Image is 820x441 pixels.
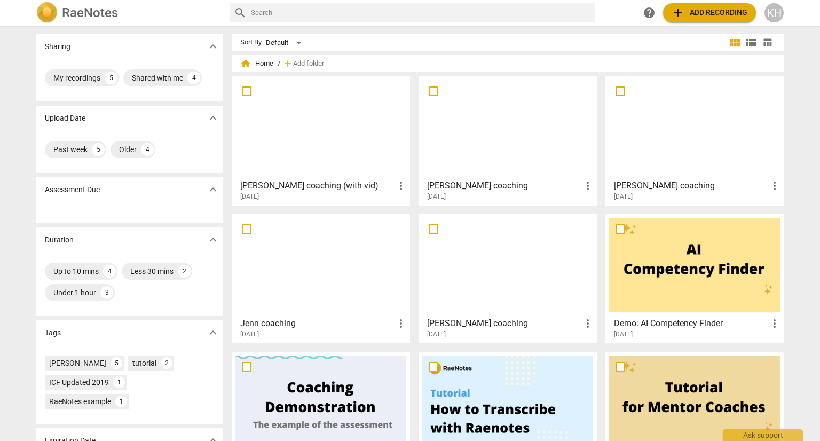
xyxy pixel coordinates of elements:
button: Tile view [727,35,743,51]
h2: RaeNotes [62,5,118,20]
a: [PERSON_NAME] coaching (with vid)[DATE] [235,80,406,201]
span: help [643,6,656,19]
button: Table view [759,35,775,51]
div: 3 [100,286,113,299]
div: Shared with me [132,73,183,83]
span: [DATE] [614,330,633,339]
p: Assessment Due [45,184,100,195]
div: ICF Updated 2019 [49,377,109,388]
span: add [282,58,293,69]
span: add [672,6,684,19]
span: expand_more [207,326,219,339]
a: Demo: AI Competency Finder[DATE] [609,218,780,338]
span: / [278,60,280,68]
span: [DATE] [614,192,633,201]
a: [PERSON_NAME] coaching[DATE] [422,218,593,338]
div: Sort By [240,38,262,46]
button: Show more [205,232,221,248]
p: Duration [45,234,74,246]
div: Ask support [723,429,803,441]
span: expand_more [207,233,219,246]
span: expand_more [207,183,219,196]
span: more_vert [768,317,781,330]
div: tutorial [132,358,156,368]
div: Under 1 hour [53,287,96,298]
span: more_vert [768,179,781,192]
div: Older [119,144,137,155]
input: Search [251,4,590,21]
button: Show more [205,110,221,126]
a: [PERSON_NAME] coaching[DATE] [609,80,780,201]
a: [PERSON_NAME] coaching[DATE] [422,80,593,201]
h3: Erica coaching (with vid) [240,179,395,192]
div: Up to 10 mins [53,266,99,277]
div: 4 [187,72,200,84]
span: [DATE] [240,192,259,201]
div: Less 30 mins [130,266,174,277]
div: [PERSON_NAME] [49,358,106,368]
div: 2 [178,265,191,278]
span: expand_more [207,40,219,53]
span: Home [240,58,273,69]
div: RaeNotes example [49,396,111,407]
span: [DATE] [240,330,259,339]
div: Default [266,34,305,51]
div: 2 [161,357,172,369]
div: 4 [103,265,116,278]
span: home [240,58,251,69]
span: more_vert [395,317,407,330]
span: expand_more [207,112,219,124]
p: Sharing [45,41,70,52]
p: Tags [45,327,61,338]
span: Add recording [672,6,747,19]
span: view_module [729,36,742,49]
button: Show more [205,325,221,341]
button: Upload [663,3,756,22]
span: more_vert [581,317,594,330]
span: [DATE] [427,192,446,201]
div: 5 [105,72,117,84]
span: view_list [745,36,758,49]
span: Add folder [293,60,324,68]
button: Show more [205,182,221,198]
div: 5 [92,143,105,156]
div: 1 [115,396,127,407]
span: more_vert [581,179,594,192]
p: Upload Date [45,113,85,124]
div: 4 [141,143,154,156]
h3: Jenn coaching [240,317,395,330]
button: KH [764,3,784,22]
a: Help [640,3,659,22]
h3: Erica coaching [614,179,768,192]
span: more_vert [395,179,407,192]
a: Jenn coaching[DATE] [235,218,406,338]
span: table_chart [762,37,772,48]
h3: Vicki coaching [427,317,581,330]
span: [DATE] [427,330,446,339]
button: Show more [205,38,221,54]
a: LogoRaeNotes [36,2,221,23]
h3: Fran coaching [427,179,581,192]
button: List view [743,35,759,51]
h3: Demo: AI Competency Finder [614,317,768,330]
img: Logo [36,2,58,23]
div: Past week [53,144,88,155]
div: My recordings [53,73,100,83]
div: 5 [111,357,122,369]
div: 1 [113,376,125,388]
span: search [234,6,247,19]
